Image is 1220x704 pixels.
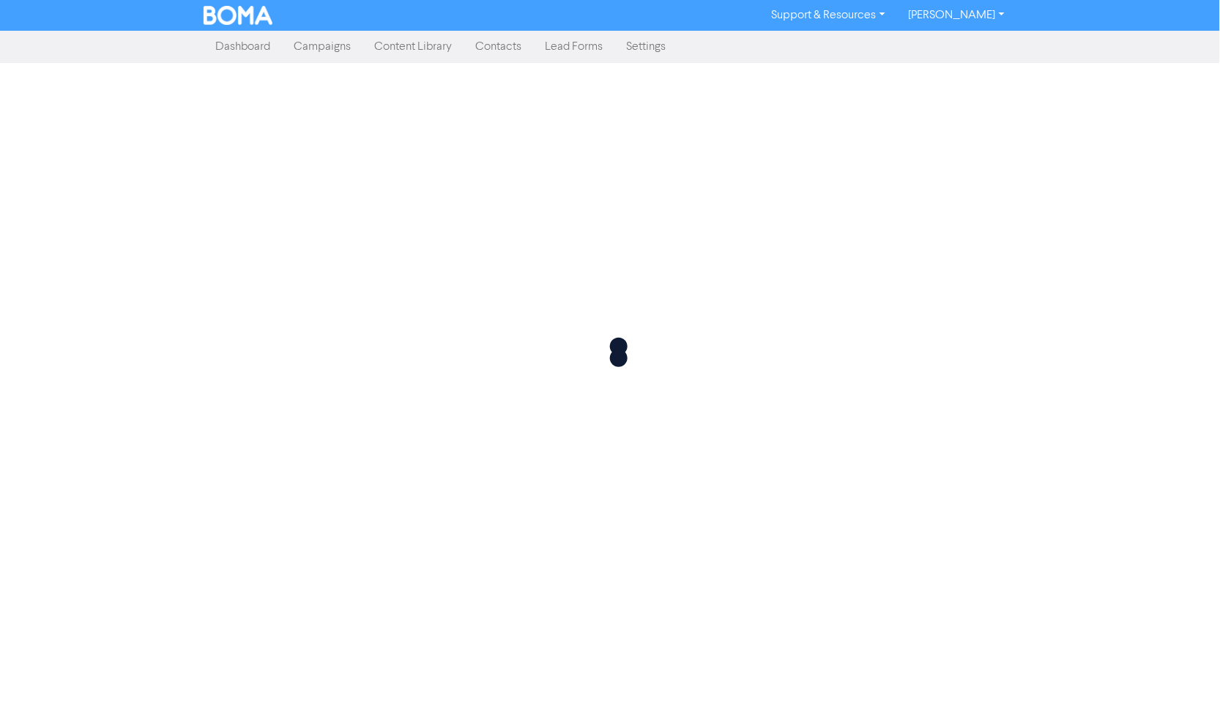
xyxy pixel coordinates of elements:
[897,4,1016,27] a: [PERSON_NAME]
[760,4,897,27] a: Support & Resources
[282,32,362,62] a: Campaigns
[1147,634,1220,704] iframe: Chat Widget
[204,32,282,62] a: Dashboard
[464,32,533,62] a: Contacts
[362,32,464,62] a: Content Library
[204,6,272,25] img: BOMA Logo
[533,32,614,62] a: Lead Forms
[614,32,677,62] a: Settings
